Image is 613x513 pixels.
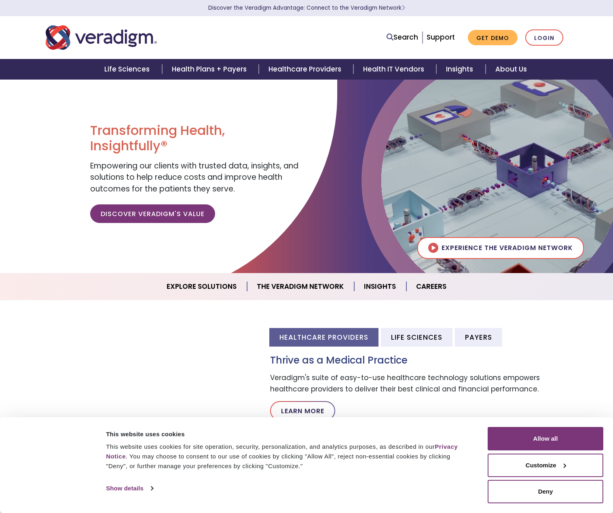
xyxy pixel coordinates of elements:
[162,59,259,80] a: Health Plans + Payers
[247,276,354,297] a: The Veradigm Network
[486,59,537,80] a: About Us
[46,24,157,51] img: Veradigm logo
[353,59,436,80] a: Health IT Vendors
[381,328,452,346] li: Life Sciences
[468,30,518,46] a: Get Demo
[106,482,153,494] a: Show details
[387,32,418,43] a: Search
[90,160,298,194] span: Empowering our clients with trusted data, insights, and solutions to help reduce costs and improv...
[436,59,485,80] a: Insights
[488,480,603,503] button: Deny
[157,276,247,297] a: Explore Solutions
[106,442,469,471] div: This website uses cookies for site operation, security, personalization, and analytics purposes, ...
[269,328,378,346] li: Healthcare Providers
[406,276,456,297] a: Careers
[270,372,567,394] p: Veradigm's suite of easy-to-use healthcare technology solutions empowers healthcare providers to ...
[427,32,455,42] a: Support
[488,454,603,477] button: Customize
[95,59,162,80] a: Life Sciences
[90,204,215,223] a: Discover Veradigm's Value
[525,29,563,46] a: Login
[270,355,567,366] h3: Thrive as a Medical Practice
[488,427,603,450] button: Allow all
[455,328,502,346] li: Payers
[354,276,406,297] a: Insights
[90,123,300,154] h1: Transforming Health, Insightfully®
[259,59,353,80] a: Healthcare Providers
[106,429,469,439] div: This website uses cookies
[208,4,405,12] a: Discover the Veradigm Advantage: Connect to the Veradigm NetworkLearn More
[402,4,405,12] span: Learn More
[270,401,335,420] a: Learn More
